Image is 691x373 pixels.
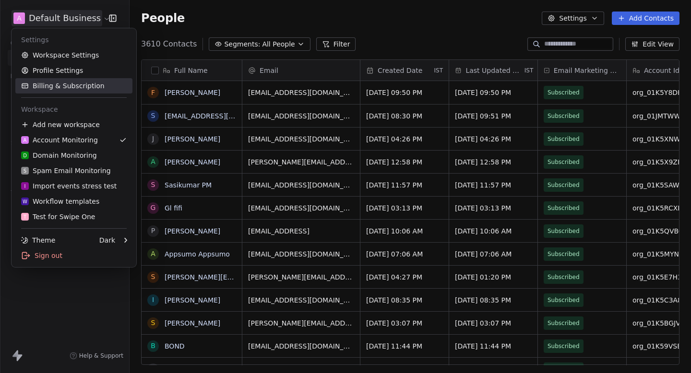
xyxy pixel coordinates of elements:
span: A [24,137,27,144]
a: Profile Settings [15,63,132,78]
span: W [23,198,27,205]
span: I [24,183,26,190]
div: Spam Email Monitoring [21,166,111,175]
span: D [23,152,27,159]
a: Billing & Subscription [15,78,132,93]
span: T [24,213,26,221]
div: Settings [15,32,132,47]
div: Import events stress test [21,181,117,191]
div: Account Monitoring [21,135,98,145]
span: S [24,167,26,175]
div: Test for Swipe One [21,212,95,221]
a: Workspace Settings [15,47,132,63]
div: Domain Monitoring [21,151,97,160]
div: Workflow templates [21,197,99,206]
div: Add new workspace [15,117,132,132]
div: Workspace [15,102,132,117]
div: Dark [99,235,115,245]
div: Sign out [15,248,132,263]
div: Theme [21,235,55,245]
